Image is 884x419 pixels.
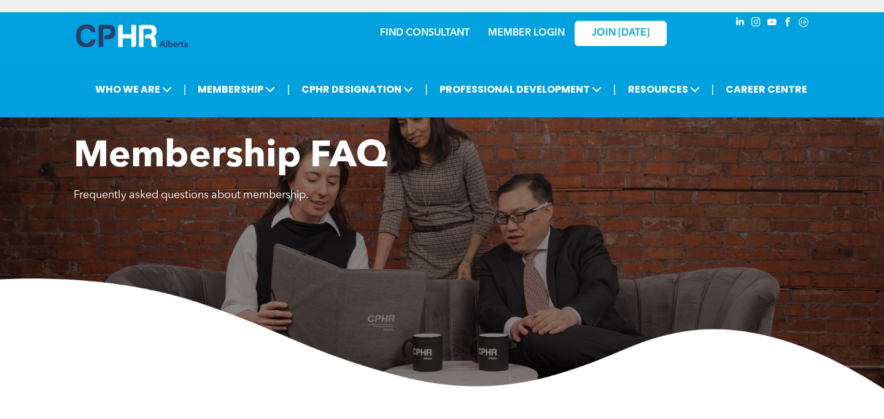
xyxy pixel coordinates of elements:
a: JOIN [DATE] [575,21,667,46]
li: | [184,77,187,102]
a: instagram [749,15,762,32]
img: A blue and white logo for cp alberta [76,25,188,47]
span: Membership FAQ [74,139,387,175]
a: Social network [797,15,810,32]
span: RESOURCES [624,78,704,101]
span: WHO WE ARE [91,78,176,101]
a: facebook [781,15,794,32]
li: | [711,77,715,102]
a: MEMBER LOGIN [488,28,565,38]
a: FIND CONSULTANT [380,28,470,38]
span: PROFESSIONAL DEVELOPMENT [436,78,605,101]
a: youtube [765,15,778,32]
li: | [425,77,428,102]
li: | [287,77,290,102]
a: linkedin [733,15,746,32]
li: | [613,77,616,102]
span: Frequently asked questions about membership. [74,190,309,201]
span: CPHR DESIGNATION [298,78,417,101]
a: CAREER CENTRE [722,78,811,101]
span: MEMBERSHIP [194,78,279,101]
span: JOIN [DATE] [592,28,649,39]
